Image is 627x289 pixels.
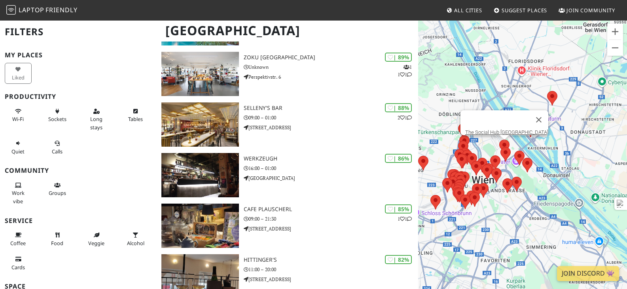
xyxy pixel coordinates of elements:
[12,189,25,204] span: People working
[244,155,418,162] h3: WerkzeugH
[244,63,418,71] p: Unknown
[244,206,418,213] h3: Cafe Plauscherl
[244,105,418,111] h3: SELLENY'S Bar
[5,179,32,208] button: Work vibe
[607,40,623,56] button: Verkleinern
[127,240,144,247] span: Alcohol
[161,102,239,147] img: SELLENY'S Bar
[157,153,418,197] a: WerkzeugH | 86% WerkzeugH 16:00 – 01:00 [GEOGRAPHIC_DATA]
[161,204,239,248] img: Cafe Plauscherl
[159,20,416,42] h1: [GEOGRAPHIC_DATA]
[529,110,548,129] button: Schließen
[555,3,618,17] a: Join Community
[6,5,16,15] img: LaptopFriendly
[157,52,418,96] a: Zoku Vienna | 89% 111 Zoku [GEOGRAPHIC_DATA] Unknown Perspektivstr. 6
[244,73,418,81] p: Perspektivstr. 6
[454,7,482,14] span: All Cities
[44,137,71,158] button: Calls
[44,229,71,249] button: Food
[5,93,152,100] h3: Productivity
[5,253,32,274] button: Cards
[44,105,71,126] button: Sockets
[385,103,412,112] div: | 88%
[5,51,152,59] h3: My Places
[385,53,412,62] div: | 89%
[19,6,44,14] span: Laptop
[90,115,102,130] span: Long stays
[557,266,619,281] a: Join Discord 👾
[607,24,623,40] button: Vergrößern
[122,105,149,126] button: Tables
[385,204,412,213] div: | 85%
[12,115,24,123] span: Stable Wi-Fi
[128,115,143,123] span: Work-friendly tables
[5,217,152,225] h3: Service
[398,215,412,223] p: 1 1
[52,148,63,155] span: Video/audio calls
[6,4,78,17] a: LaptopFriendly LaptopFriendly
[161,52,239,96] img: Zoku Vienna
[244,174,418,182] p: [GEOGRAPHIC_DATA]
[44,179,71,200] button: Groups
[244,114,418,121] p: 09:00 – 01:00
[385,154,412,163] div: | 86%
[244,215,418,223] p: 09:00 – 21:30
[5,105,32,126] button: Wi-Fi
[51,240,63,247] span: Food
[244,225,418,232] p: [STREET_ADDRESS]
[398,63,412,78] p: 1 1 1
[83,105,110,134] button: Long stays
[11,148,25,155] span: Quiet
[491,3,551,17] a: Suggest Places
[88,240,104,247] span: Veggie
[45,6,77,14] span: Friendly
[161,153,239,197] img: WerkzeugH
[122,229,149,249] button: Alcohol
[11,264,25,271] span: Credit cards
[5,229,32,249] button: Coffee
[244,257,418,263] h3: Hittinger's
[465,129,548,135] a: The Social Hub [GEOGRAPHIC_DATA]
[244,164,418,172] p: 16:00 – 01:00
[502,7,547,14] span: Suggest Places
[5,20,152,44] h2: Filters
[10,240,26,247] span: Coffee
[566,7,615,14] span: Join Community
[157,204,418,248] a: Cafe Plauscherl | 85% 11 Cafe Plauscherl 09:00 – 21:30 [STREET_ADDRESS]
[385,255,412,264] div: | 82%
[244,124,418,131] p: [STREET_ADDRESS]
[49,189,66,196] span: Group tables
[244,54,418,61] h3: Zoku [GEOGRAPHIC_DATA]
[83,229,110,249] button: Veggie
[244,276,418,283] p: [STREET_ADDRESS]
[5,167,152,174] h3: Community
[244,266,418,273] p: 11:00 – 20:00
[5,137,32,158] button: Quiet
[398,114,412,121] p: 2 1
[157,102,418,147] a: SELLENY'S Bar | 88% 21 SELLENY'S Bar 09:00 – 01:00 [STREET_ADDRESS]
[443,3,485,17] a: All Cities
[48,115,66,123] span: Power sockets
